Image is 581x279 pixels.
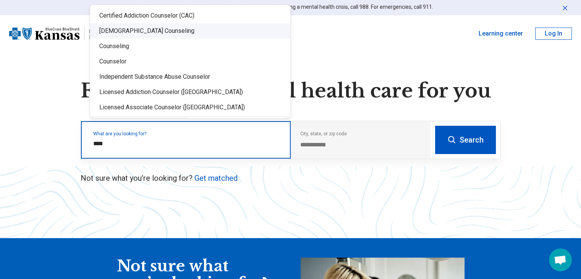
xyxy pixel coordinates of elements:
[549,248,572,271] div: Open chat
[90,84,290,100] div: Licensed Addiction Counselor ([GEOGRAPHIC_DATA])
[90,23,290,39] div: [DEMOGRAPHIC_DATA] Counseling
[81,79,501,102] h1: Find the right mental health care for you
[90,39,290,54] div: Counseling
[90,54,290,69] div: Counselor
[194,174,238,183] a: Get matched
[561,3,569,12] button: Dismiss
[9,24,79,43] img: Blue Cross Blue Shield Kansas
[479,29,523,38] a: Learning center
[89,27,119,34] div: powered by
[90,100,290,115] div: Licensed Associate Counselor ([GEOGRAPHIC_DATA])
[90,69,290,84] div: Independent Substance Abuse Counselor
[90,5,290,138] div: Suggestions
[146,3,433,11] p: If you are at risk of harming yourself or others, or experiencing a mental health crisis, call 98...
[90,8,290,23] div: Certified Addiction Counselor (CAC)
[435,126,496,154] button: Search
[535,28,572,40] button: Log In
[93,131,282,136] label: What are you looking for?
[81,173,501,183] p: Not sure what you’re looking for?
